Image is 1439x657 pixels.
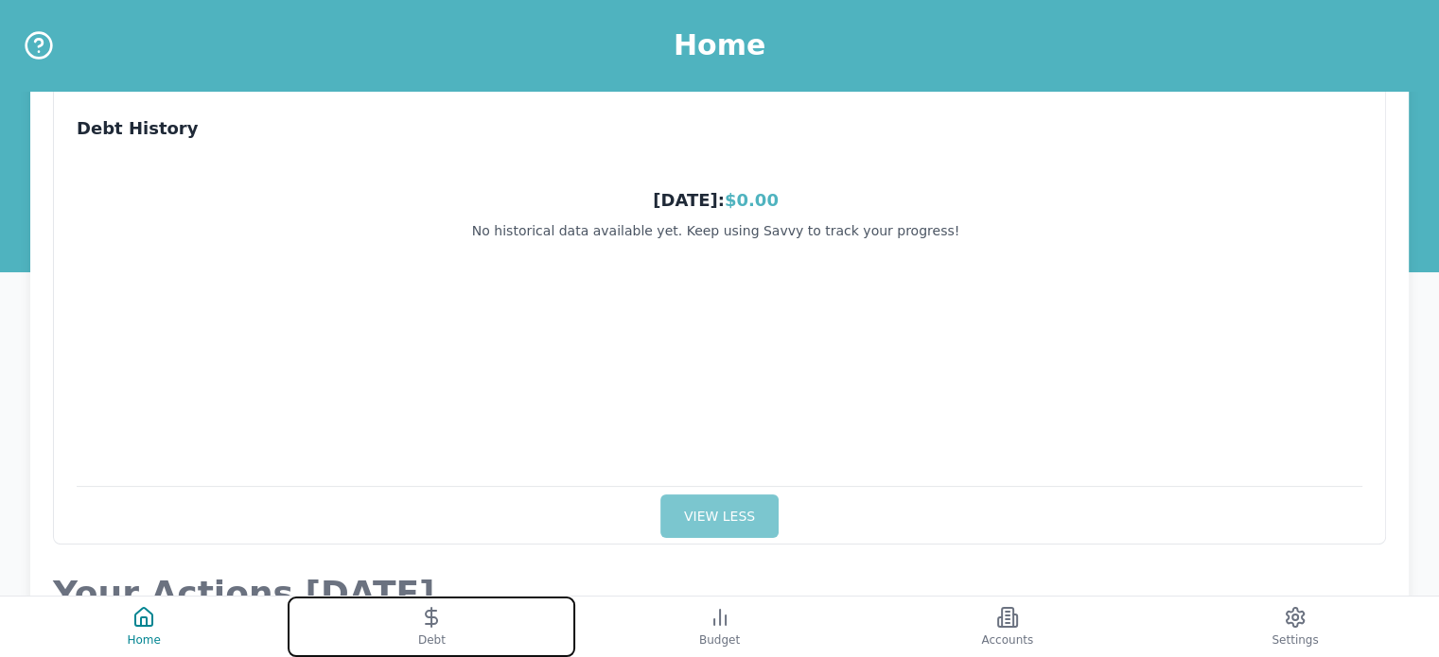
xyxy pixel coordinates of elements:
[1272,632,1318,648] span: Settings
[418,632,446,648] span: Debt
[864,596,1151,657] button: Accounts
[127,632,160,648] span: Home
[1151,596,1439,657] button: Settings
[77,115,1355,142] h3: Debt History
[77,187,1355,214] div: [DATE]:
[288,596,575,657] button: Debt
[23,29,55,61] button: Help
[660,494,779,538] button: VIEW LESS
[725,190,779,210] span: $0.00
[77,221,1355,240] p: No historical data available yet. Keep using Savvy to track your progress!
[674,28,765,62] h1: Home
[699,632,740,648] span: Budget
[53,575,1386,613] p: Your Actions [DATE]
[575,596,863,657] button: Budget
[981,632,1033,648] span: Accounts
